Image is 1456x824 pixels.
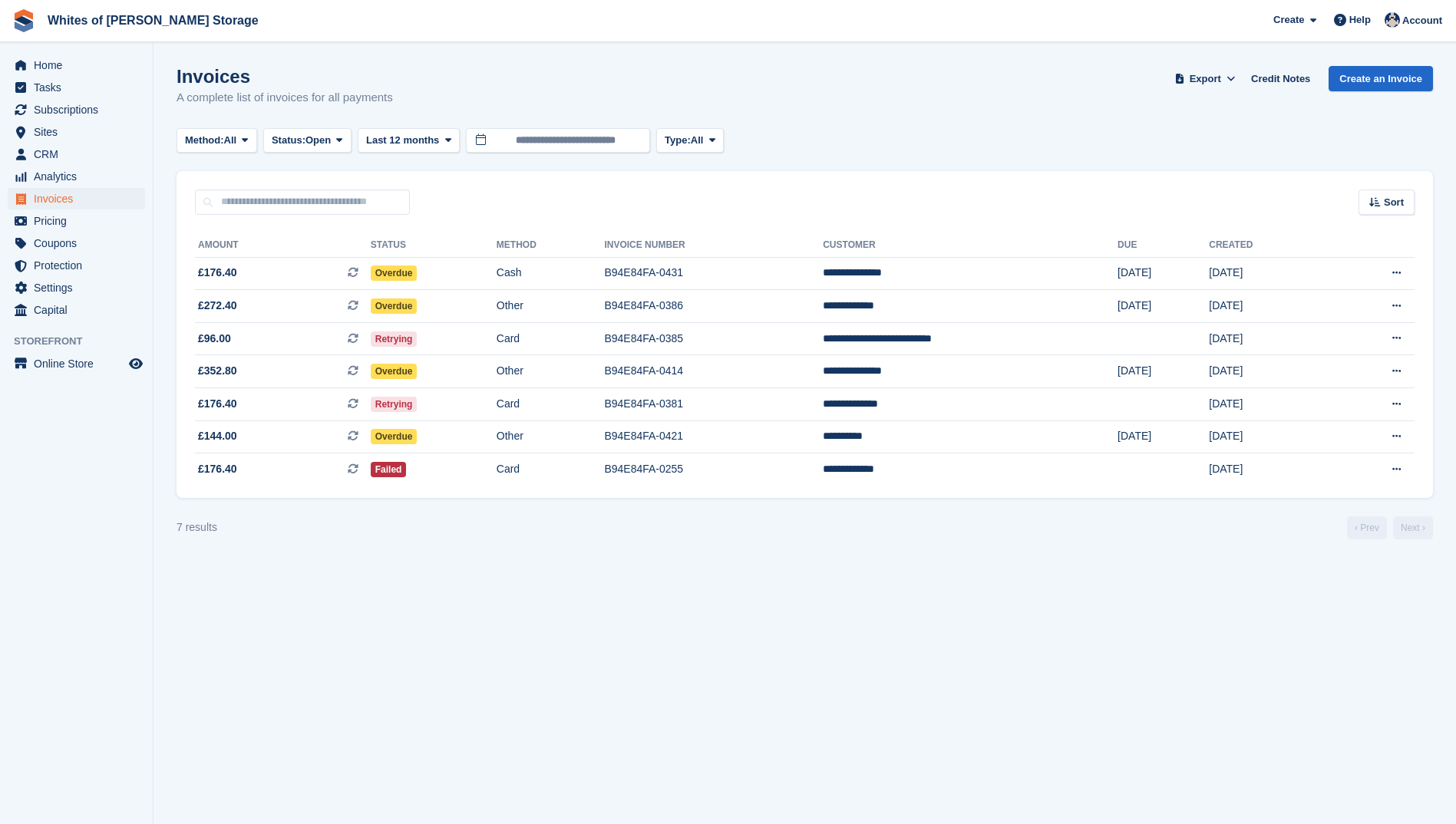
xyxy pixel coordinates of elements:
h1: Invoices [177,66,393,87]
a: menu [8,121,145,143]
td: [DATE] [1209,453,1327,486]
td: [DATE] [1209,355,1327,388]
td: Cash [497,257,605,290]
span: Overdue [371,298,418,314]
a: menu [8,188,145,209]
a: menu [8,77,145,98]
td: [DATE] [1118,290,1209,323]
span: £352.80 [198,363,237,379]
span: Export [1190,71,1221,87]
td: Card [497,388,605,421]
td: B94E84FA-0255 [604,453,823,486]
a: menu [8,353,145,374]
span: £96.00 [198,331,231,347]
span: Pricing [34,210,126,232]
td: B94E84FA-0381 [604,388,823,421]
a: menu [8,299,145,321]
span: Failed [371,462,407,477]
button: Method: All [177,128,257,153]
span: £176.40 [198,461,237,477]
td: [DATE] [1209,388,1327,421]
th: Created [1209,233,1327,258]
td: B94E84FA-0385 [604,322,823,355]
span: Retrying [371,397,418,412]
th: Method [497,233,605,258]
td: Other [497,355,605,388]
a: menu [8,210,145,232]
td: [DATE] [1118,257,1209,290]
span: Help [1349,12,1371,28]
a: menu [8,166,145,187]
a: menu [8,143,145,165]
span: Capital [34,299,126,321]
span: £176.40 [198,396,237,412]
img: stora-icon-8386f47178a22dfd0bd8f6a31ec36ba5ce8667c1dd55bd0f319d3a0aa187defe.svg [12,9,35,32]
a: Preview store [127,354,145,373]
td: B94E84FA-0414 [604,355,823,388]
td: [DATE] [1118,420,1209,453]
span: Analytics [34,166,126,187]
span: Home [34,54,126,76]
td: Card [497,322,605,355]
button: Type: All [656,128,724,153]
button: Export [1171,66,1239,91]
a: menu [8,232,145,254]
span: Retrying [371,331,418,347]
th: Invoice Number [604,233,823,258]
span: Online Store [34,353,126,374]
td: [DATE] [1209,257,1327,290]
div: 7 results [177,519,217,536]
span: Subscriptions [34,99,126,120]
span: £272.40 [198,298,237,314]
td: [DATE] [1209,420,1327,453]
a: menu [8,277,145,298]
span: Overdue [371,265,418,281]
span: Status: [272,133,305,148]
span: Sort [1384,195,1404,210]
span: Create [1273,12,1304,28]
nav: Page [1344,516,1436,539]
span: Open [305,133,331,148]
span: All [691,133,704,148]
span: Overdue [371,364,418,379]
span: £144.00 [198,428,237,444]
td: B94E84FA-0421 [604,420,823,453]
span: Settings [34,277,126,298]
span: Method: [185,133,224,148]
td: Other [497,420,605,453]
td: [DATE] [1209,322,1327,355]
a: menu [8,99,145,120]
span: Type: [665,133,691,148]
span: £176.40 [198,265,237,281]
td: B94E84FA-0431 [604,257,823,290]
th: Status [371,233,497,258]
a: menu [8,255,145,276]
a: Previous [1347,516,1387,539]
a: Create an Invoice [1329,66,1433,91]
span: Storefront [14,334,153,349]
button: Last 12 months [358,128,460,153]
span: Last 12 months [366,133,439,148]
th: Due [1118,233,1209,258]
td: Card [497,453,605,486]
span: Protection [34,255,126,276]
span: Coupons [34,232,126,254]
span: Overdue [371,429,418,444]
td: [DATE] [1118,355,1209,388]
button: Status: Open [263,128,352,153]
span: All [224,133,237,148]
td: B94E84FA-0386 [604,290,823,323]
th: Amount [195,233,371,258]
td: Other [497,290,605,323]
th: Customer [823,233,1118,258]
span: Sites [34,121,126,143]
p: A complete list of invoices for all payments [177,89,393,107]
img: Wendy [1385,12,1400,28]
a: Next [1393,516,1433,539]
span: Account [1402,13,1442,28]
a: Whites of [PERSON_NAME] Storage [41,8,265,33]
span: Invoices [34,188,126,209]
span: CRM [34,143,126,165]
a: menu [8,54,145,76]
span: Tasks [34,77,126,98]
